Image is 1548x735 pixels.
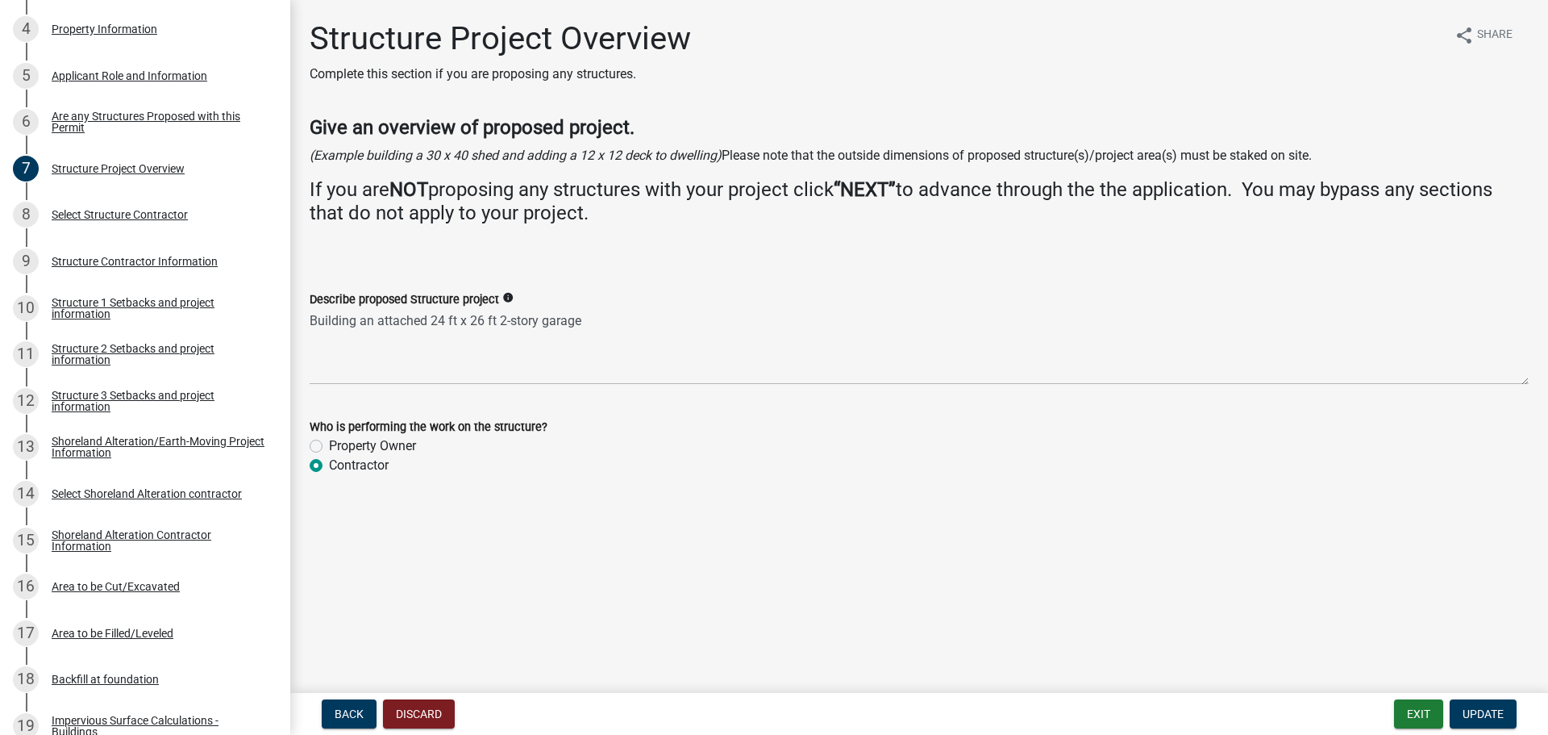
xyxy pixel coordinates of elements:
[310,178,1529,225] h4: If you are proposing any structures with your project click to advance through the the applicatio...
[322,700,377,729] button: Back
[52,256,218,267] div: Structure Contractor Information
[1450,700,1517,729] button: Update
[13,341,39,367] div: 11
[13,528,39,553] div: 15
[310,146,1529,165] p: Please note that the outside dimensions of proposed structure(s)/project area(s) must be staked o...
[335,708,364,720] span: Back
[383,700,455,729] button: Discard
[389,178,428,201] strong: NOT
[52,529,264,552] div: Shoreland Alteration Contractor Information
[310,148,722,163] i: (Example building a 30 x 40 shed and adding a 12 x 12 deck to dwelling)
[13,248,39,274] div: 9
[310,65,691,84] p: Complete this section if you are proposing any structures.
[834,178,896,201] strong: “NEXT”
[310,19,691,58] h1: Structure Project Overview
[52,297,264,319] div: Structure 1 Setbacks and project information
[13,481,39,507] div: 14
[1442,19,1525,51] button: shareShare
[52,436,264,458] div: Shoreland Alteration/Earth-Moving Project Information
[329,436,416,456] label: Property Owner
[310,294,499,306] label: Describe proposed Structure project
[52,209,188,220] div: Select Structure Contractor
[502,292,514,303] i: info
[52,23,157,35] div: Property Information
[52,111,264,133] div: Are any Structures Proposed with this Permit
[13,620,39,646] div: 17
[52,488,242,499] div: Select Shoreland Alteration contractor
[13,388,39,414] div: 12
[310,116,635,139] strong: Give an overview of proposed project.
[52,70,207,81] div: Applicant Role and Information
[13,434,39,460] div: 13
[52,581,180,592] div: Area to be Cut/Excavated
[52,343,264,365] div: Structure 2 Setbacks and project information
[52,674,159,685] div: Backfill at foundation
[1477,26,1513,45] span: Share
[1394,700,1443,729] button: Exit
[13,63,39,89] div: 5
[52,390,264,412] div: Structure 3 Setbacks and project information
[52,628,173,639] div: Area to be Filled/Leveled
[52,163,185,174] div: Structure Project Overview
[13,16,39,42] div: 4
[13,202,39,228] div: 8
[13,666,39,692] div: 18
[13,574,39,599] div: 16
[1454,26,1474,45] i: share
[13,295,39,321] div: 10
[13,109,39,135] div: 6
[13,156,39,182] div: 7
[329,456,389,475] label: Contractor
[310,422,547,433] label: Who is performing the work on the structure?
[1463,708,1504,720] span: Update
